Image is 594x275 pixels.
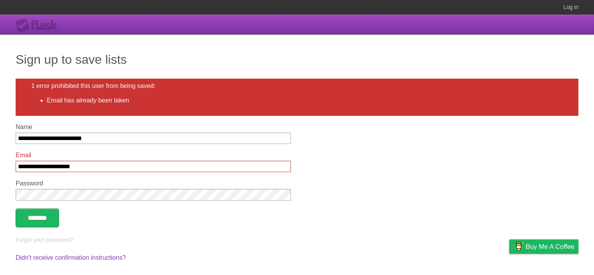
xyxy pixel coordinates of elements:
[16,254,126,261] a: Didn't receive confirmation instructions?
[16,152,291,159] label: Email
[16,124,291,131] label: Name
[509,239,578,254] a: Buy me a coffee
[16,50,578,69] h1: Sign up to save lists
[16,180,291,187] label: Password
[526,240,574,253] span: Buy me a coffee
[31,83,563,90] h2: 1 error prohibited this user from being saved:
[513,240,524,253] img: Buy me a coffee
[47,96,563,105] li: Email has already been taken
[16,18,62,32] div: Flask
[16,237,73,243] a: Forgot your password?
